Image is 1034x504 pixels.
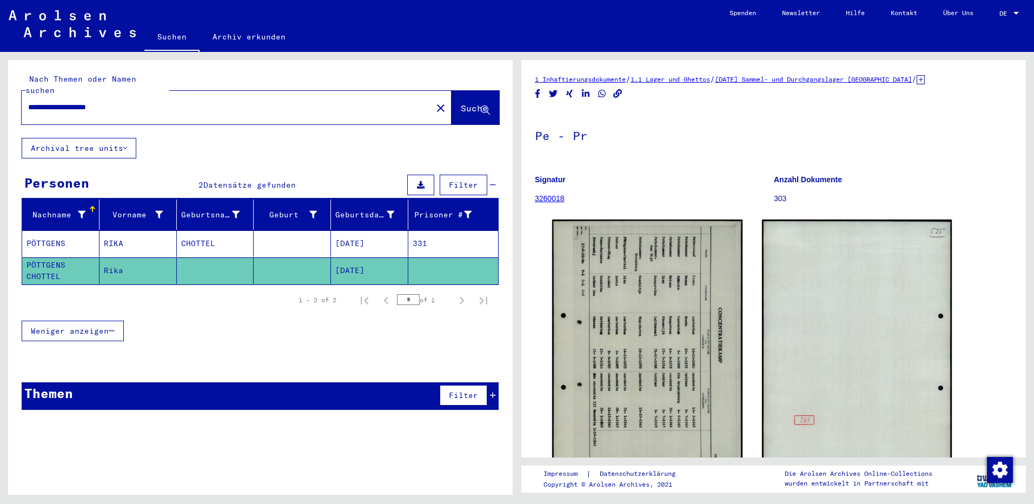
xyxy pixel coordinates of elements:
[9,10,136,37] img: Arolsen_neg.svg
[580,87,592,101] button: Share on LinkedIn
[535,175,566,184] b: Signatur
[22,200,100,230] mat-header-cell: Nachname
[177,230,254,257] mat-cell: CHOTTEL
[335,209,394,221] div: Geburtsdatum
[408,230,498,257] mat-cell: 331
[181,209,240,221] div: Geburtsname
[612,87,624,101] button: Copy link
[22,257,100,284] mat-cell: PÖTTGENS CHOTTEL
[100,257,177,284] mat-cell: Rika
[203,180,296,190] span: Datensätze gefunden
[100,230,177,257] mat-cell: RIKA
[774,193,1012,204] p: 303
[104,209,163,221] div: Vorname
[413,209,472,221] div: Prisoner #
[434,102,447,115] mat-icon: close
[552,220,743,486] img: 001.jpg
[535,111,1012,158] h1: Pe - Pr
[451,289,473,311] button: Next page
[535,75,626,83] a: 1 Inhaftierungsdokumente
[564,87,575,101] button: Share on Xing
[22,138,136,158] button: Archival tree units
[397,295,451,305] div: of 1
[177,200,254,230] mat-header-cell: Geburtsname
[430,97,452,118] button: Clear
[24,383,73,403] div: Themen
[631,75,710,83] a: 1.1 Lager und Ghettos
[449,390,478,400] span: Filter
[440,385,487,406] button: Filter
[449,180,478,190] span: Filter
[31,326,109,336] span: Weniger anzeigen
[591,468,688,480] a: Datenschutzerklärung
[999,10,1011,17] span: DE
[299,295,336,305] div: 1 – 2 of 2
[335,206,408,223] div: Geburtsdatum
[715,75,912,83] a: [DATE] Sammel- und Durchgangslager [GEOGRAPHIC_DATA]
[22,230,100,257] mat-cell: PÖTTGENS
[532,87,543,101] button: Share on Facebook
[774,175,842,184] b: Anzahl Dokumente
[26,209,85,221] div: Nachname
[354,289,375,311] button: First page
[24,173,89,193] div: Personen
[452,91,499,124] button: Suche
[987,457,1013,483] img: Zustimmung ändern
[331,200,408,230] mat-header-cell: Geburtsdatum
[548,87,559,101] button: Share on Twitter
[331,230,408,257] mat-cell: [DATE]
[181,206,254,223] div: Geburtsname
[440,175,487,195] button: Filter
[543,468,688,480] div: |
[473,289,494,311] button: Last page
[626,74,631,84] span: /
[762,220,952,487] img: 002.jpg
[144,24,200,52] a: Suchen
[200,24,299,50] a: Archiv erkunden
[254,200,331,230] mat-header-cell: Geburt‏
[975,465,1015,492] img: yv_logo.png
[986,456,1012,482] div: Zustimmung ändern
[408,200,498,230] mat-header-cell: Prisoner #
[258,209,317,221] div: Geburt‏
[198,180,203,190] span: 2
[543,480,688,489] p: Copyright © Arolsen Archives, 2021
[258,206,330,223] div: Geburt‏
[535,194,565,203] a: 3260018
[331,257,408,284] mat-cell: [DATE]
[461,103,488,114] span: Suche
[543,468,586,480] a: Impressum
[413,206,485,223] div: Prisoner #
[375,289,397,311] button: Previous page
[22,321,124,341] button: Weniger anzeigen
[912,74,917,84] span: /
[785,469,932,479] p: Die Arolsen Archives Online-Collections
[100,200,177,230] mat-header-cell: Vorname
[596,87,608,101] button: Share on WhatsApp
[26,206,99,223] div: Nachname
[710,74,715,84] span: /
[785,479,932,488] p: wurden entwickelt in Partnerschaft mit
[25,74,136,95] mat-label: Nach Themen oder Namen suchen
[104,206,176,223] div: Vorname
